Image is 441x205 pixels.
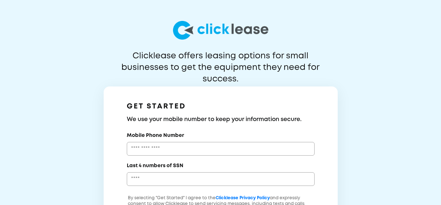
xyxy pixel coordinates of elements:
[216,196,270,200] a: Clicklease Privacy Policy
[104,50,337,73] p: Clicklease offers leasing options for small businesses to get the equipment they need for success.
[127,101,315,112] h1: GET STARTED
[173,21,268,40] img: logo-larg
[127,115,315,124] h3: We use your mobile number to keep your information secure.
[127,162,183,169] label: Last 4 numbers of SSN
[127,132,184,139] label: Mobile Phone Number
